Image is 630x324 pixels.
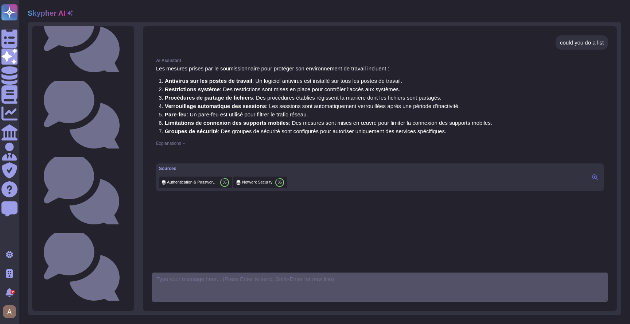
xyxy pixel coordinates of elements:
li: : Les sessions sont automatiquement verrouillées après une période d'inactivité. [165,103,492,109]
strong: Antivirus sur les postes de travail [165,78,252,84]
span: 85 [278,181,282,184]
li: : Des mesures sont mises en œuvre pour limiter la connexion des supports mobiles. [165,120,492,126]
span: Network Security [242,180,272,185]
strong: Groupes de sécurité [165,128,218,134]
span: 85 [222,181,226,184]
button: Copy this response [156,152,162,158]
div: AI Assistant [156,58,604,63]
li: : Des procédures établies régissent la manière dont les fichiers sont partagés. [165,95,492,100]
span: Explanations [156,141,181,146]
button: Click to view sources in the right panel [589,173,601,182]
li: : Des restrictions sont mises en place pour contrôler l'accès aux systèmes. [165,86,492,92]
strong: Pare-feu [165,111,187,117]
div: could you do a list [560,40,604,45]
strong: Limitations de connexion des supports mobiles [165,120,289,126]
h2: Skypher AI [28,9,66,18]
button: Like this response [163,151,169,157]
div: Click to preview/edit this source [233,177,287,188]
li: : Un logiciel antivirus est installé sur tous les postes de travail. [165,78,492,84]
button: Dislike this response [171,152,176,158]
strong: Verrouillage automatique des sessions [165,103,266,109]
div: Click to preview/edit this source [159,177,232,188]
strong: Restrictions système [165,86,220,92]
p: Les mesures prises par le soumissionnaire pour protéger son environnement de travail incluent : [156,66,604,71]
span: Authentication & Password Policy [167,180,217,185]
div: 9+ [11,290,15,294]
button: user [1,304,21,320]
li: : Des groupes de sécurité sont configurés pour autoriser uniquement des services spécifiques. [165,128,492,134]
div: Sources [159,166,287,171]
strong: Procédures de partage de fichiers [165,94,253,101]
img: user [3,305,16,318]
li: : Un pare-feu est utilisé pour filtrer le trafic réseau. [165,112,492,117]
